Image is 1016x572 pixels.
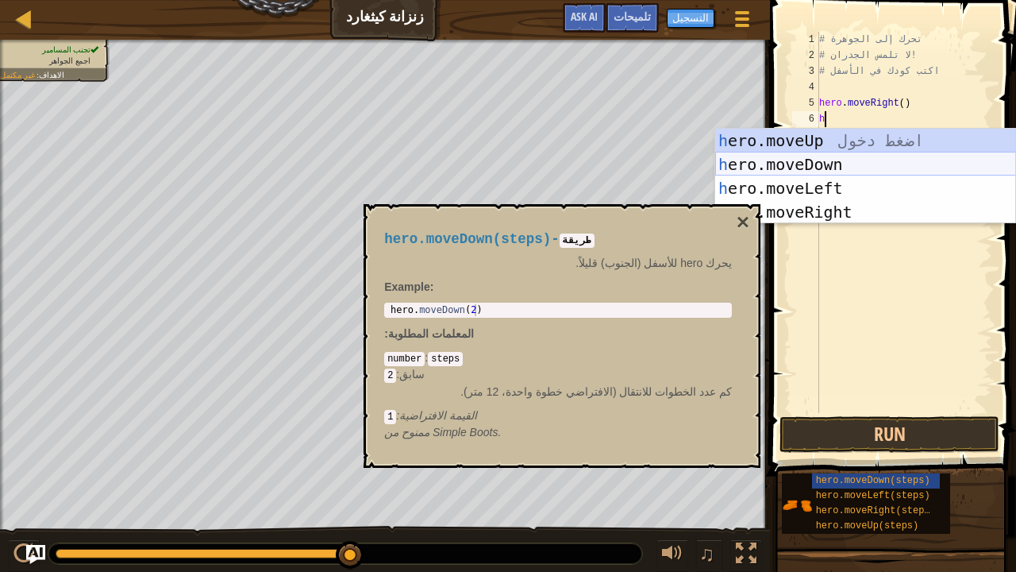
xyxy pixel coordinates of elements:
[428,352,463,366] code: steps
[384,369,396,383] code: 2
[384,255,732,271] p: يحرك hero للأسفل (الجنوب) قليلاً.
[425,351,428,364] span: :
[396,409,399,422] span: :
[384,426,501,439] em: Simple Boots.
[737,211,749,234] button: ×
[399,368,425,381] span: سابق
[399,409,477,422] span: القيمة الافتراضية
[384,410,396,424] code: 1
[384,426,433,439] span: ممنوح من
[384,280,430,293] span: Example
[384,232,732,247] h4: -
[384,231,551,247] span: hero.moveDown(steps)
[388,327,474,340] span: المعلمات المطلوبة
[384,327,388,340] span: :
[384,384,732,400] p: كم عدد الخطوات للانتقال (الافتراضي خطوة واحدة، 12 متر).
[384,352,425,366] code: number
[396,368,399,381] span: :
[384,280,433,293] strong: :
[560,234,595,248] code: طريقة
